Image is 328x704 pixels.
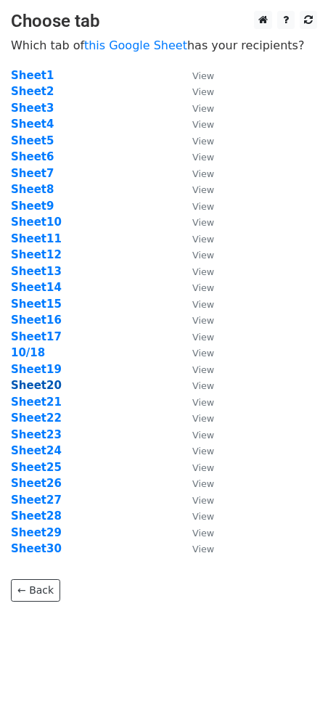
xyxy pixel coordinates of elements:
[178,428,214,441] a: View
[178,200,214,213] a: View
[192,528,214,539] small: View
[11,102,54,115] a: Sheet3
[178,412,214,425] a: View
[178,216,214,229] a: View
[11,314,62,327] a: Sheet16
[11,134,54,147] a: Sheet5
[192,136,214,147] small: View
[192,544,214,554] small: View
[11,412,62,425] strong: Sheet22
[178,298,214,311] a: View
[178,346,214,359] a: View
[192,86,214,97] small: View
[192,234,214,245] small: View
[192,103,214,114] small: View
[178,379,214,392] a: View
[178,183,214,196] a: View
[178,509,214,523] a: View
[178,494,214,507] a: View
[11,265,62,278] strong: Sheet13
[192,152,214,163] small: View
[84,38,187,52] a: this Google Sheet
[11,396,62,409] a: Sheet21
[11,494,62,507] a: Sheet27
[11,444,62,457] a: Sheet24
[192,217,214,228] small: View
[192,168,214,179] small: View
[178,363,214,376] a: View
[178,118,214,131] a: View
[11,232,62,245] a: Sheet11
[11,428,62,441] a: Sheet23
[192,380,214,391] small: View
[178,396,214,409] a: View
[11,38,317,53] p: Which tab of has your recipients?
[192,478,214,489] small: View
[192,70,214,81] small: View
[192,299,214,310] small: View
[11,298,62,311] a: Sheet15
[192,430,214,441] small: View
[11,509,62,523] strong: Sheet28
[11,542,62,555] a: Sheet30
[192,348,214,359] small: View
[178,232,214,245] a: View
[255,634,328,704] iframe: Chat Widget
[11,526,62,539] a: Sheet29
[11,183,54,196] a: Sheet8
[11,346,45,359] a: 10/18
[11,477,62,490] a: Sheet26
[192,119,214,130] small: View
[11,216,62,229] a: Sheet10
[192,446,214,457] small: View
[178,281,214,294] a: View
[192,282,214,293] small: View
[11,363,62,376] a: Sheet19
[11,167,54,180] a: Sheet7
[11,579,60,602] a: ← Back
[192,315,214,326] small: View
[178,526,214,539] a: View
[192,462,214,473] small: View
[11,11,317,32] h3: Choose tab
[11,281,62,294] a: Sheet14
[11,200,54,213] strong: Sheet9
[192,511,214,522] small: View
[192,250,214,261] small: View
[178,102,214,115] a: View
[11,379,62,392] a: Sheet20
[178,542,214,555] a: View
[178,69,214,82] a: View
[192,397,214,408] small: View
[178,85,214,98] a: View
[11,150,54,163] a: Sheet6
[11,85,54,98] a: Sheet2
[178,134,214,147] a: View
[178,150,214,163] a: View
[11,330,62,343] a: Sheet17
[178,265,214,278] a: View
[11,69,54,82] a: Sheet1
[11,248,62,261] a: Sheet12
[178,444,214,457] a: View
[11,461,62,474] strong: Sheet25
[192,184,214,195] small: View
